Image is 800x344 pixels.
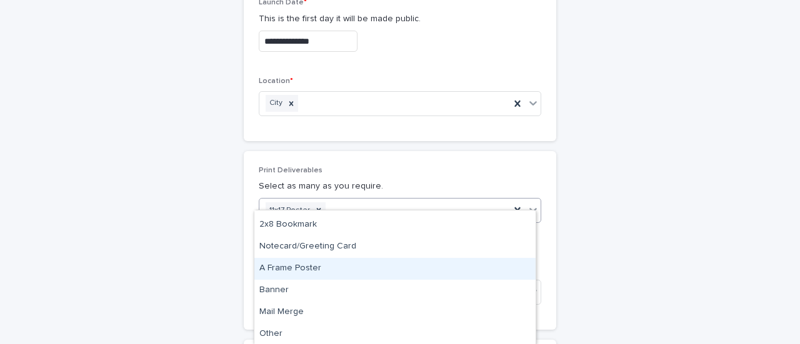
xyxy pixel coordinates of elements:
[259,167,322,174] span: Print Deliverables
[254,280,536,302] div: Banner
[254,258,536,280] div: A Frame Poster
[266,202,312,219] div: 11x17 Poster
[254,236,536,258] div: Notecard/Greeting Card
[254,302,536,323] div: Mail Merge
[259,180,541,193] p: Select as many as you require.
[254,214,536,236] div: 2x8 Bookmark
[259,77,293,85] span: Location
[266,95,284,112] div: City
[259,12,541,26] p: This is the first day it will be made public.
